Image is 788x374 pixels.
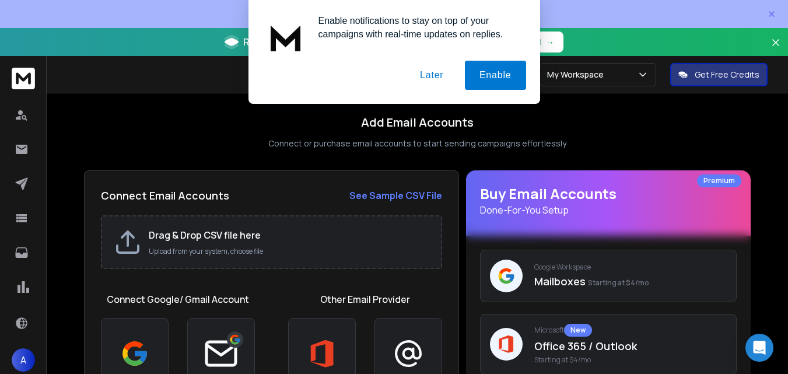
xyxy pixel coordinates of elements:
[12,348,35,372] button: A
[534,324,727,337] p: Microsoft
[534,263,727,272] p: Google Workspace
[349,188,442,202] a: See Sample CSV File
[309,14,526,41] div: Enable notifications to stay on top of your campaigns with real-time updates on replies.
[534,355,727,365] span: Starting at $4/mo
[588,278,649,288] span: Starting at $4/mo
[405,61,458,90] button: Later
[534,273,727,289] p: Mailboxes
[534,338,727,354] p: Office 365 / Outlook
[149,247,429,256] p: Upload from your system, choose file
[745,334,773,362] div: Open Intercom Messenger
[480,184,737,217] h1: Buy Email Accounts
[480,203,737,217] p: Done-For-You Setup
[361,114,474,131] h1: Add Email Accounts
[262,14,309,61] img: notification icon
[107,292,249,306] h1: Connect Google/ Gmail Account
[349,189,442,202] strong: See Sample CSV File
[564,324,592,337] div: New
[268,138,566,149] p: Connect or purchase email accounts to start sending campaigns effortlessly
[101,187,229,204] h2: Connect Email Accounts
[465,61,526,90] button: Enable
[149,228,429,242] h2: Drag & Drop CSV file here
[320,292,410,306] h1: Other Email Provider
[697,174,741,187] div: Premium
